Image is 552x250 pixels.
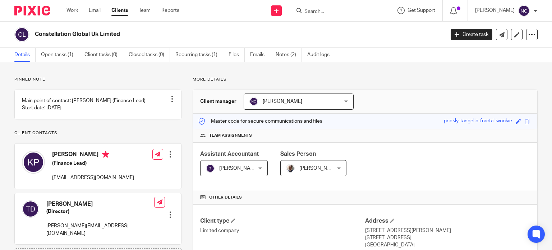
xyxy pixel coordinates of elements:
[304,9,368,15] input: Search
[35,31,359,38] h2: Constellation Global Uk Limited
[129,48,170,62] a: Closed tasks (0)
[200,98,236,105] h3: Client manager
[200,227,365,234] p: Limited company
[52,160,134,167] h5: (Finance Lead)
[14,27,29,42] img: svg%3E
[365,217,530,225] h4: Address
[307,48,335,62] a: Audit logs
[408,8,435,13] span: Get Support
[200,217,365,225] h4: Client type
[46,208,154,215] h5: (Director)
[46,222,154,237] p: [PERSON_NAME][EMAIL_ADDRESS][DOMAIN_NAME]
[286,164,295,173] img: Matt%20Circle.png
[518,5,530,17] img: svg%3E
[209,133,252,138] span: Team assignments
[84,48,123,62] a: Client tasks (0)
[365,241,530,249] p: [GEOGRAPHIC_DATA]
[22,151,45,174] img: svg%3E
[193,77,538,82] p: More details
[52,174,134,181] p: [EMAIL_ADDRESS][DOMAIN_NAME]
[66,7,78,14] a: Work
[263,99,302,104] span: [PERSON_NAME]
[102,151,109,158] i: Primary
[250,48,270,62] a: Emails
[14,77,181,82] p: Pinned note
[198,118,322,125] p: Master code for secure communications and files
[249,97,258,106] img: svg%3E
[89,7,101,14] a: Email
[14,6,50,15] img: Pixie
[229,48,245,62] a: Files
[365,234,530,241] p: [STREET_ADDRESS]
[22,200,39,218] img: svg%3E
[209,195,242,200] span: Other details
[175,48,223,62] a: Recurring tasks (1)
[111,7,128,14] a: Clients
[14,48,36,62] a: Details
[365,227,530,234] p: [STREET_ADDRESS][PERSON_NAME]
[139,7,151,14] a: Team
[161,7,179,14] a: Reports
[46,200,154,208] h4: [PERSON_NAME]
[52,151,134,160] h4: [PERSON_NAME]
[219,166,267,171] span: [PERSON_NAME] K V
[299,166,339,171] span: [PERSON_NAME]
[200,151,259,157] span: Assistant Accountant
[475,7,515,14] p: [PERSON_NAME]
[276,48,302,62] a: Notes (2)
[280,151,316,157] span: Sales Person
[206,164,215,173] img: svg%3E
[14,130,181,136] p: Client contacts
[451,29,492,40] a: Create task
[41,48,79,62] a: Open tasks (1)
[444,117,512,126] div: prickly-tangello-fractal-wookie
